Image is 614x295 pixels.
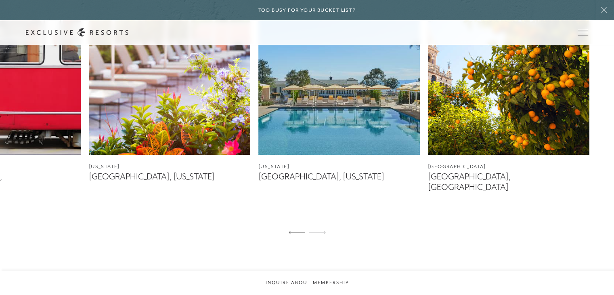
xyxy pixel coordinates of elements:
button: Open navigation [578,30,588,36]
figcaption: [US_STATE] [89,163,250,171]
figcaption: [GEOGRAPHIC_DATA] [428,163,589,171]
h6: Too busy for your bucket list? [258,6,356,14]
figcaption: [US_STATE] [258,163,420,171]
figcaption: [GEOGRAPHIC_DATA], [US_STATE] [258,172,420,182]
figcaption: [GEOGRAPHIC_DATA], [US_STATE] [89,172,250,182]
figcaption: [GEOGRAPHIC_DATA], [GEOGRAPHIC_DATA] [428,172,589,192]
